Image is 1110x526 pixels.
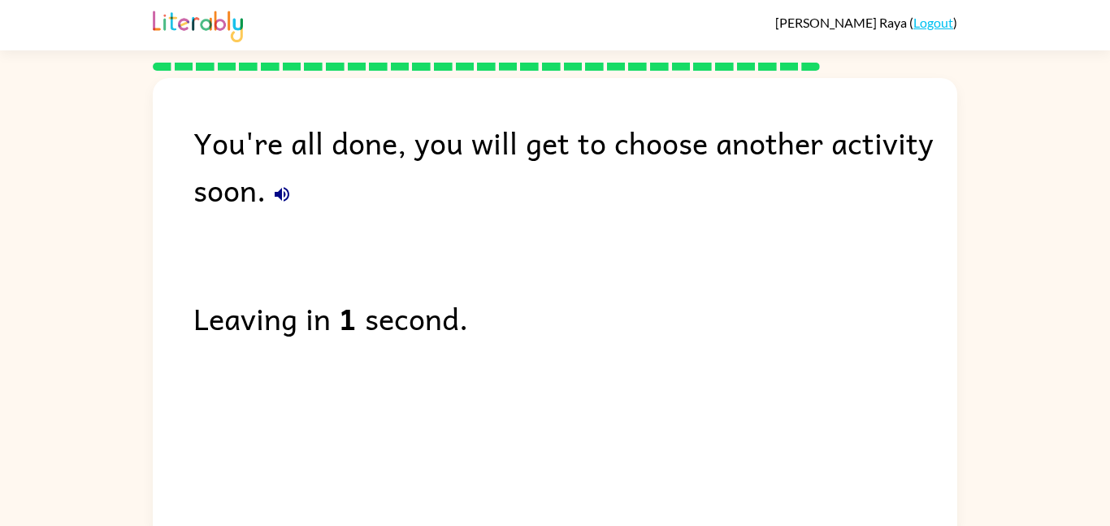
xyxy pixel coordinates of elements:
[193,119,957,213] div: You're all done, you will get to choose another activity soon.
[339,294,357,341] b: 1
[775,15,957,30] div: ( )
[153,7,243,42] img: Literably
[775,15,909,30] span: [PERSON_NAME] Raya
[913,15,953,30] a: Logout
[193,294,957,341] div: Leaving in second.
